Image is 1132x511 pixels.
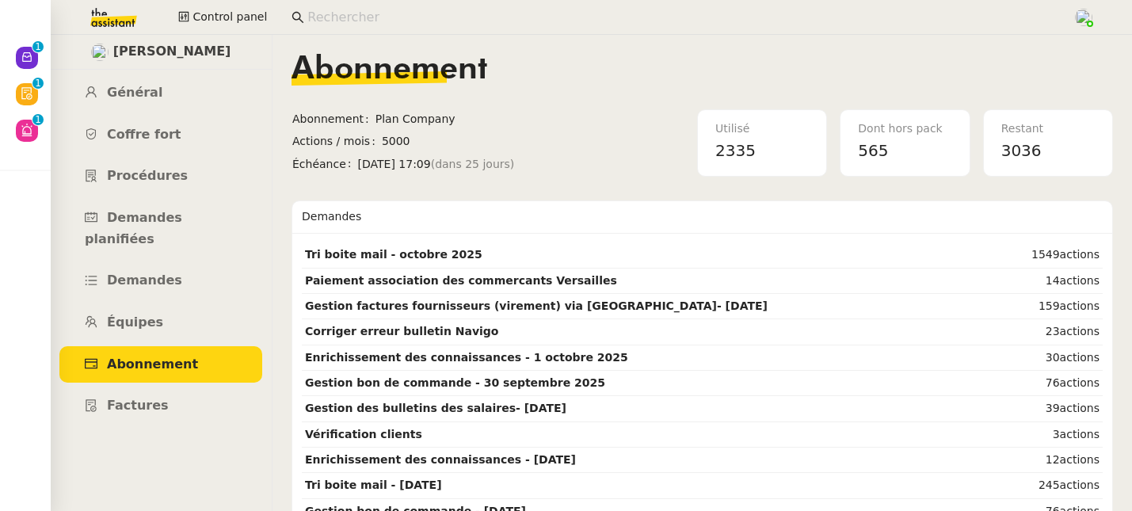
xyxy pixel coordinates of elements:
[1060,248,1100,261] span: actions
[305,274,617,287] strong: Paiement association des commercants Versailles
[1017,422,1103,448] td: 3
[107,85,162,100] span: Général
[375,110,696,128] span: Plan Company
[59,74,262,112] a: Général
[59,158,262,195] a: Procédures
[305,453,576,466] strong: Enrichissement des connaissances - [DATE]
[715,141,756,160] span: 2335
[1017,371,1103,396] td: 76
[431,155,515,174] span: (dans 25 jours)
[382,132,696,151] span: 5000
[1060,479,1100,491] span: actions
[1060,325,1100,337] span: actions
[1060,453,1100,466] span: actions
[305,428,422,440] strong: Vérification clients
[292,155,358,174] span: Échéance
[1060,428,1100,440] span: actions
[305,325,498,337] strong: Corriger erreur bulletin Navigo
[85,210,182,246] span: Demandes planifiées
[1001,120,1095,138] div: Restant
[107,127,181,142] span: Coffre fort
[307,7,1057,29] input: Rechercher
[858,120,951,138] div: Dont hors pack
[35,78,41,92] p: 1
[1060,351,1100,364] span: actions
[113,41,231,63] span: [PERSON_NAME]
[107,357,198,372] span: Abonnement
[305,248,482,261] strong: Tri boite mail - octobre 2025
[1017,242,1103,268] td: 1549
[1017,294,1103,319] td: 159
[1017,319,1103,345] td: 23
[1060,274,1100,287] span: actions
[107,315,163,330] span: Équipes
[59,116,262,154] a: Coffre fort
[169,6,276,29] button: Control panel
[32,114,44,125] nz-badge-sup: 1
[35,41,41,55] p: 1
[1001,141,1042,160] span: 3036
[292,54,487,86] span: Abonnement
[107,398,169,413] span: Factures
[59,346,262,383] a: Abonnement
[305,479,442,491] strong: Tri boite mail - [DATE]
[59,200,262,257] a: Demandes planifiées
[1060,402,1100,414] span: actions
[305,351,628,364] strong: Enrichissement des connaissances - 1 octobre 2025
[292,132,382,151] span: Actions / mois
[1017,396,1103,421] td: 39
[358,155,696,174] span: [DATE] 17:09
[59,304,262,341] a: Équipes
[1017,473,1103,498] td: 245
[715,120,809,138] div: Utilisé
[305,376,605,389] strong: Gestion bon de commande - 30 septembre 2025
[305,402,566,414] strong: Gestion des bulletins des salaires- [DATE]
[32,41,44,52] nz-badge-sup: 1
[302,201,1103,233] div: Demandes
[1060,376,1100,389] span: actions
[32,78,44,89] nz-badge-sup: 1
[305,299,768,312] strong: Gestion factures fournisseurs (virement) via [GEOGRAPHIC_DATA]- [DATE]
[107,168,188,183] span: Procédures
[35,114,41,128] p: 1
[91,44,109,61] img: users%2F9mvJqJUvllffspLsQzytnd0Nt4c2%2Favatar%2F82da88e3-d90d-4e39-b37d-dcb7941179ae
[1017,269,1103,294] td: 14
[292,110,375,128] span: Abonnement
[858,141,888,160] span: 565
[1075,9,1092,26] img: users%2FNTfmycKsCFdqp6LX6USf2FmuPJo2%2Favatar%2F16D86256-2126-4AE5-895D-3A0011377F92_1_102_o-remo...
[192,8,267,26] span: Control panel
[59,262,262,299] a: Demandes
[1017,345,1103,371] td: 30
[1060,299,1100,312] span: actions
[1017,448,1103,473] td: 12
[107,273,182,288] span: Demandes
